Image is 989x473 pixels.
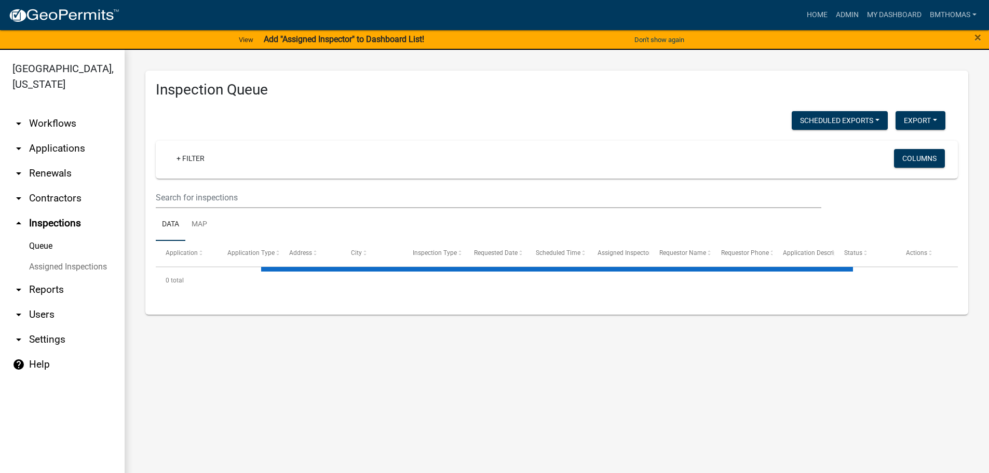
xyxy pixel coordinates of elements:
[659,249,706,256] span: Requestor Name
[413,249,457,256] span: Inspection Type
[649,241,711,266] datatable-header-cell: Requestor Name
[773,241,834,266] datatable-header-cell: Application Description
[906,249,927,256] span: Actions
[168,149,213,168] a: + Filter
[526,241,588,266] datatable-header-cell: Scheduled Time
[156,187,821,208] input: Search for inspections
[974,31,981,44] button: Close
[279,241,341,266] datatable-header-cell: Address
[289,249,312,256] span: Address
[896,241,958,266] datatable-header-cell: Actions
[156,267,958,293] div: 0 total
[803,5,832,25] a: Home
[12,308,25,321] i: arrow_drop_down
[12,333,25,346] i: arrow_drop_down
[12,358,25,371] i: help
[792,111,888,130] button: Scheduled Exports
[896,111,945,130] button: Export
[12,142,25,155] i: arrow_drop_down
[974,30,981,45] span: ×
[12,117,25,130] i: arrow_drop_down
[402,241,464,266] datatable-header-cell: Inspection Type
[156,81,958,99] h3: Inspection Queue
[227,249,275,256] span: Application Type
[156,208,185,241] a: Data
[630,31,688,48] button: Don't show again
[474,249,518,256] span: Requested Date
[721,249,769,256] span: Requestor Phone
[166,249,198,256] span: Application
[844,249,862,256] span: Status
[834,241,896,266] datatable-header-cell: Status
[12,167,25,180] i: arrow_drop_down
[536,249,580,256] span: Scheduled Time
[783,249,848,256] span: Application Description
[464,241,526,266] datatable-header-cell: Requested Date
[12,217,25,229] i: arrow_drop_up
[711,241,773,266] datatable-header-cell: Requestor Phone
[185,208,213,241] a: Map
[598,249,651,256] span: Assigned Inspector
[894,149,945,168] button: Columns
[12,283,25,296] i: arrow_drop_down
[832,5,863,25] a: Admin
[341,241,403,266] datatable-header-cell: City
[351,249,362,256] span: City
[264,34,424,44] strong: Add "Assigned Inspector" to Dashboard List!
[156,241,218,266] datatable-header-cell: Application
[588,241,649,266] datatable-header-cell: Assigned Inspector
[863,5,926,25] a: My Dashboard
[12,192,25,205] i: arrow_drop_down
[235,31,258,48] a: View
[926,5,981,25] a: bmthomas
[218,241,279,266] datatable-header-cell: Application Type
